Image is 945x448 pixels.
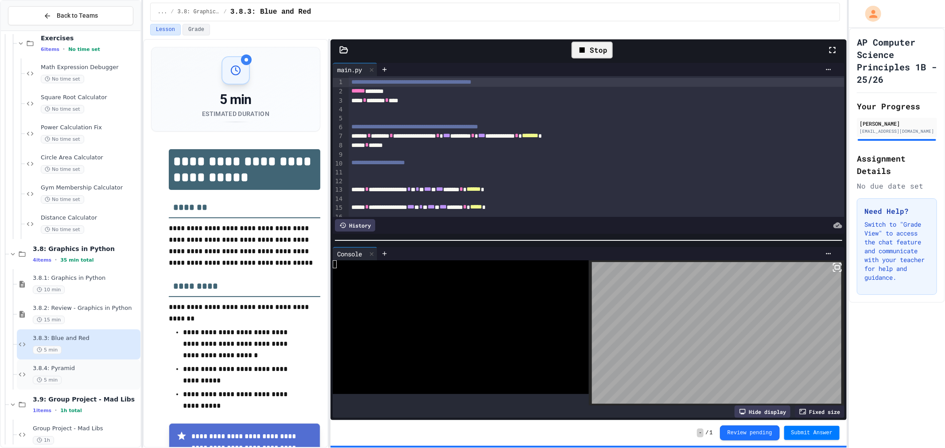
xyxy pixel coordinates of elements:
button: Submit Answer [784,426,840,440]
button: Grade [183,24,210,35]
div: 1 [333,78,344,87]
span: 3.8.3: Blue and Red [33,335,139,342]
button: Lesson [150,24,181,35]
span: Back to Teams [57,11,98,20]
div: Console [333,247,377,260]
span: No time set [41,135,84,143]
span: 3.8.2: Review - Graphics in Python [33,305,139,312]
div: 5 min [202,92,269,108]
span: 1h total [60,408,82,413]
span: 15 min [33,316,65,324]
button: Back to Teams [8,6,133,25]
p: Switch to "Grade View" to access the chat feature and communicate with your teacher for help and ... [864,220,929,282]
div: Estimated Duration [202,109,269,118]
span: Distance Calculator [41,214,139,222]
div: 2 [333,87,344,97]
div: 4 [333,105,344,114]
div: Fixed size [795,406,844,418]
div: 15 [333,204,344,213]
span: Power Calculation Fix [41,124,139,131]
span: 10 min [33,286,65,294]
span: 5 min [33,346,62,354]
span: 3.8: Graphics in Python [33,245,139,253]
span: No time set [41,75,84,83]
div: Console [333,249,366,259]
span: 3.8.4: Pyramid [33,365,139,372]
div: 12 [333,177,344,186]
div: 7 [333,132,344,141]
div: My Account [856,4,883,24]
span: / [224,8,227,15]
span: 1 items [33,408,51,413]
span: Group Project - Mad Libs [33,425,139,433]
div: [PERSON_NAME] [859,120,934,127]
div: main.py [333,65,366,74]
div: No due date set [857,181,937,191]
span: 3.8.1: Graphics in Python [33,274,139,282]
div: History [335,219,375,232]
span: • [63,46,65,53]
span: • [55,256,57,263]
div: [EMAIL_ADDRESS][DOMAIN_NAME] [859,128,934,135]
div: 3 [333,97,344,106]
span: Gym Membership Calculator [41,184,139,192]
span: - [697,429,704,437]
div: 10 [333,159,344,169]
span: No time set [41,165,84,174]
span: 3.8.3: Blue and Red [230,7,311,17]
div: Stop [572,42,613,58]
span: Exercises [41,34,139,42]
button: Review pending [720,425,780,440]
div: 11 [333,168,344,177]
div: 16 [333,213,344,222]
span: Submit Answer [791,429,833,436]
h2: Assignment Details [857,152,937,177]
span: Math Expression Debugger [41,64,139,71]
div: 6 [333,123,344,132]
div: Hide display [735,406,790,418]
span: Square Root Calculator [41,94,139,101]
span: / [171,8,174,15]
div: 9 [333,151,344,159]
h2: Your Progress [857,100,937,112]
span: No time set [41,225,84,234]
span: • [55,407,57,414]
div: 5 [333,114,344,123]
h3: Need Help? [864,206,929,216]
h1: AP Computer Science Principles 1B - 25/26 [857,36,937,85]
span: 4 items [33,257,51,263]
span: 5 min [33,376,62,384]
span: Circle Area Calculator [41,154,139,162]
div: 14 [333,195,344,204]
span: 6 items [41,46,59,52]
span: No time set [41,195,84,204]
div: main.py [333,63,377,76]
span: 3.8: Graphics in Python [178,8,220,15]
span: 1 [710,429,713,436]
span: No time set [41,105,84,113]
span: No time set [68,46,100,52]
span: 35 min total [60,257,93,263]
div: 8 [333,141,344,151]
span: / [705,429,708,436]
span: ... [158,8,167,15]
span: 1h [33,436,54,444]
span: 3.9: Group Project - Mad Libs [33,395,139,403]
div: 13 [333,185,344,195]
